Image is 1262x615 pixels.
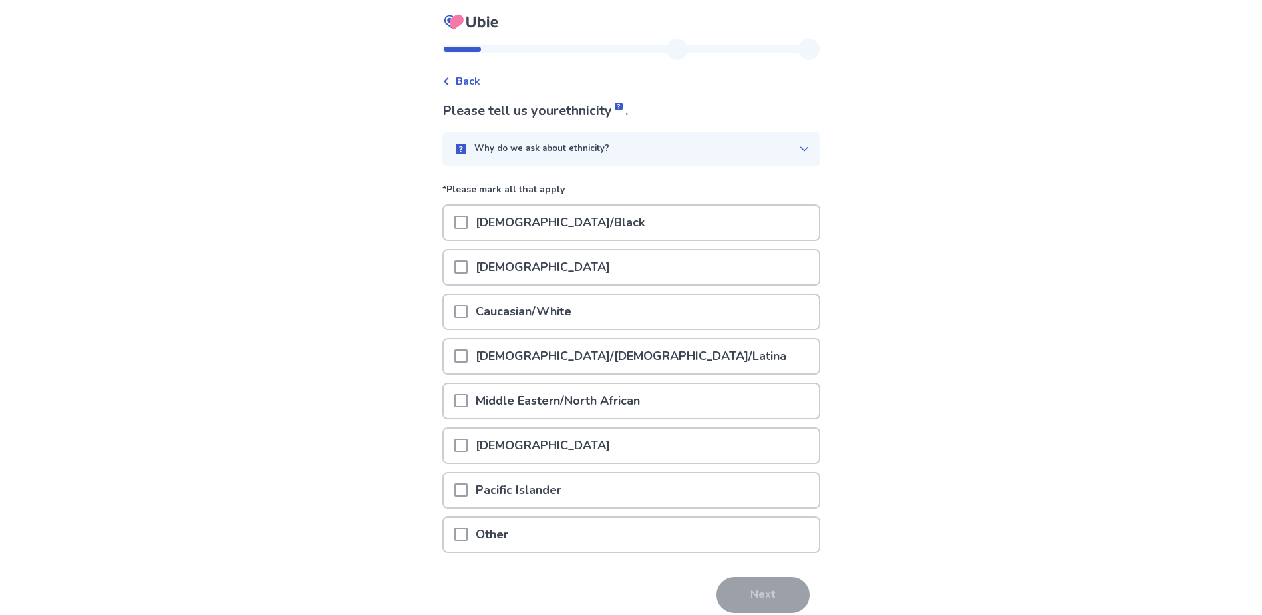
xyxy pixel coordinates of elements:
[716,577,810,613] button: Next
[442,182,820,204] p: *Please mark all that apply
[456,73,480,89] span: Back
[468,206,653,240] p: [DEMOGRAPHIC_DATA]/Black
[468,295,579,329] p: Caucasian/White
[468,384,648,418] p: Middle Eastern/North African
[468,518,516,552] p: Other
[468,250,618,284] p: [DEMOGRAPHIC_DATA]
[442,101,820,121] p: Please tell us your .
[474,142,609,156] p: Why do we ask about ethnicity?
[468,339,794,373] p: [DEMOGRAPHIC_DATA]/[DEMOGRAPHIC_DATA]/Latina
[468,429,618,463] p: [DEMOGRAPHIC_DATA]
[468,473,569,507] p: Pacific Islander
[559,102,625,120] span: ethnicity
